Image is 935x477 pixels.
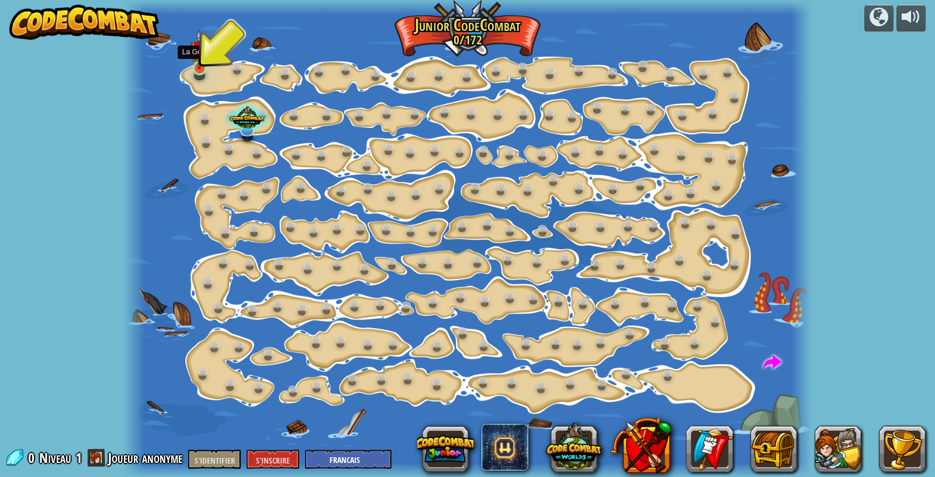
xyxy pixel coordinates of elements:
[39,448,71,467] font: Niveau
[9,5,159,40] img: CodeCombat - Apprenez à coder en jouant à un jeu
[188,450,241,469] button: S'identifier
[28,448,34,467] font: 0
[864,5,894,32] button: Campagnes
[896,5,926,32] button: Ajuster le volume
[247,450,299,469] button: S'inscrire
[75,448,82,467] font: 1
[195,455,235,466] font: S'identifier
[191,30,208,69] img: level-banner-unstarted.png
[256,455,290,466] font: S'inscrire
[108,448,182,467] font: Joueur anonyme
